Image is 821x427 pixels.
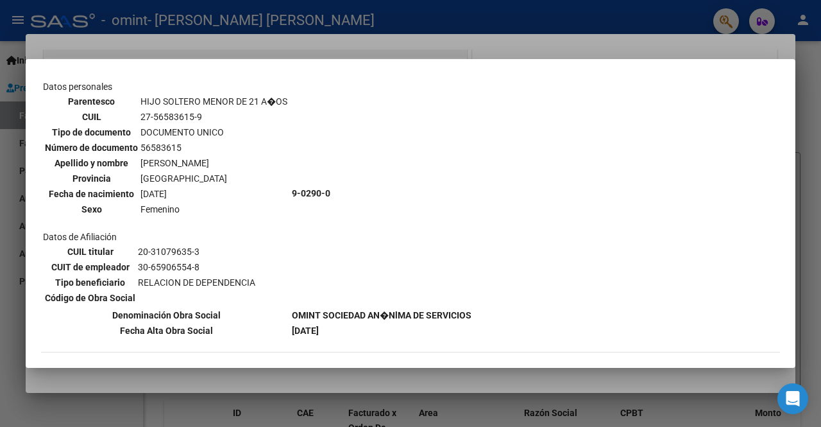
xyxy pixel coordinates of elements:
[44,202,139,216] th: Sexo
[44,94,139,109] th: Parentesco
[292,188,330,198] b: 9-0290-0
[140,110,288,124] td: 27-56583615-9
[137,260,256,274] td: 30-65906554-8
[140,187,288,201] td: [DATE]
[140,94,288,109] td: HIJO SOLTERO MENOR DE 21 A�OS
[44,187,139,201] th: Fecha de nacimiento
[44,275,136,290] th: Tipo beneficiario
[44,260,136,274] th: CUIT de empleador
[137,245,256,259] td: 20-31079635-3
[777,383,808,414] div: Open Intercom Messenger
[44,156,139,170] th: Apellido y nombre
[140,156,288,170] td: [PERSON_NAME]
[140,125,288,139] td: DOCUMENTO UNICO
[44,110,139,124] th: CUIL
[292,326,319,336] b: [DATE]
[44,171,139,186] th: Provincia
[44,125,139,139] th: Tipo de documento
[44,141,139,155] th: Número de documento
[44,245,136,259] th: CUIL titular
[44,291,136,305] th: Código de Obra Social
[292,310,471,320] b: OMINT SOCIEDAD AN�NlMA DE SERVICIOS
[137,275,256,290] td: RELACION DE DEPENDENCIA
[140,171,288,186] td: [GEOGRAPHIC_DATA]
[140,141,288,155] td: 56583615
[42,324,290,338] th: Fecha Alta Obra Social
[140,202,288,216] td: Femenino
[42,308,290,322] th: Denominación Obra Social
[42,80,290,307] td: Datos personales Datos de Afiliación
